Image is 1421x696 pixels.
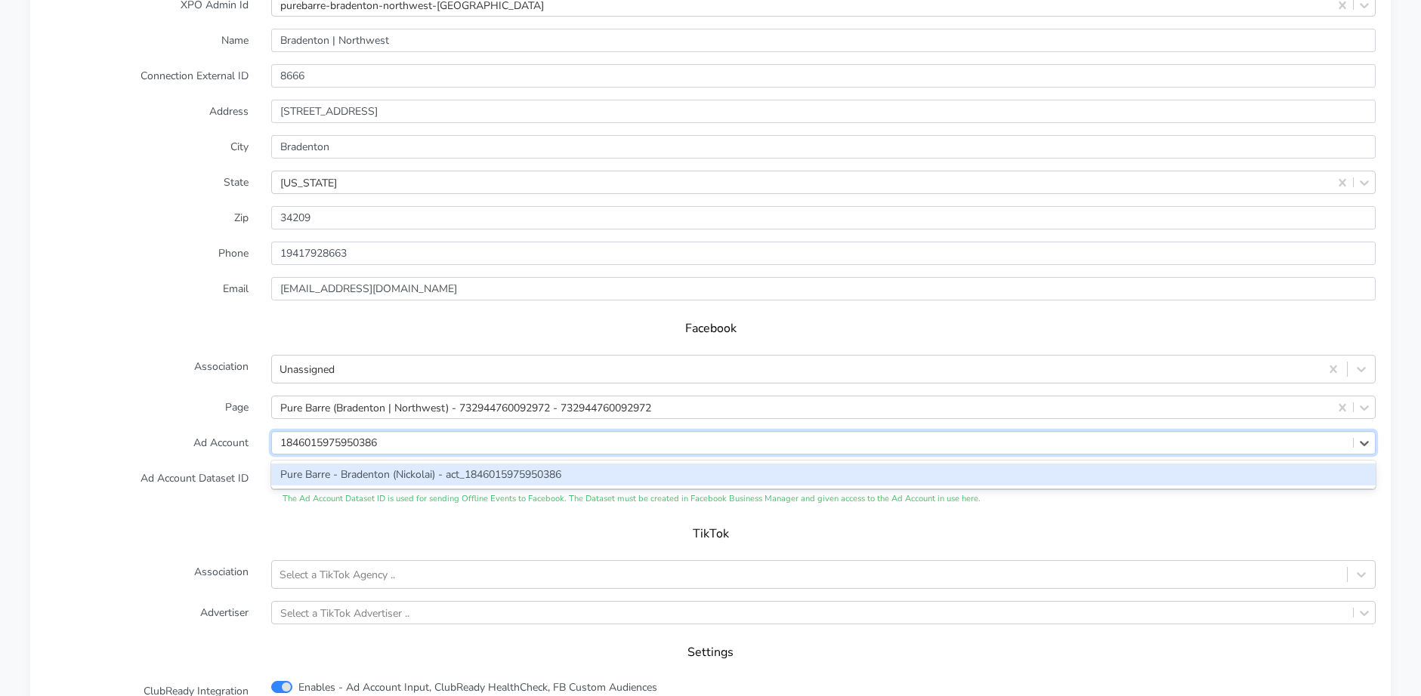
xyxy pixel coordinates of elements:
label: Advertiser [34,601,260,624]
label: Page [34,396,260,419]
div: Pure Barre (Bradenton | Northwest) - 732944760092972 - 732944760092972 [280,399,651,415]
div: The Ad Account Dataset ID is used for sending Offline Events to Facebook. The Dataset must be cre... [271,493,1376,506]
input: Enter Zip .. [271,206,1376,229]
h5: TikTok [60,527,1361,541]
input: Enter Name ... [271,29,1376,52]
div: Select a TikTok Agency .. [280,567,395,583]
label: Email [34,277,260,300]
label: Zip [34,206,260,229]
label: Association [34,355,260,383]
div: [US_STATE] [280,174,337,190]
input: Enter phone ... [271,242,1376,265]
label: Address [34,100,260,123]
input: Enter the external ID .. [271,64,1376,88]
label: Name [34,29,260,52]
label: Ad Account Dataset ID [34,467,260,506]
div: Unassigned [280,362,335,377]
input: Enter the City .. [271,135,1376,159]
label: Ad Account [34,431,260,454]
label: Phone [34,242,260,265]
label: Enables - Ad Account Input, ClubReady HealthCheck, FB Custom Audiences [298,679,657,695]
label: City [34,135,260,159]
label: Association [34,560,260,589]
div: Pure Barre - Bradenton (Nickolai) - act_1846015975950386 [271,463,1376,485]
input: Enter Email ... [271,277,1376,300]
label: Connection External ID [34,64,260,88]
label: State [34,171,260,194]
div: Select a TikTok Advertiser .. [280,605,409,621]
input: Enter Address .. [271,100,1376,123]
h5: Facebook [60,322,1361,336]
h5: Settings [60,645,1361,660]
